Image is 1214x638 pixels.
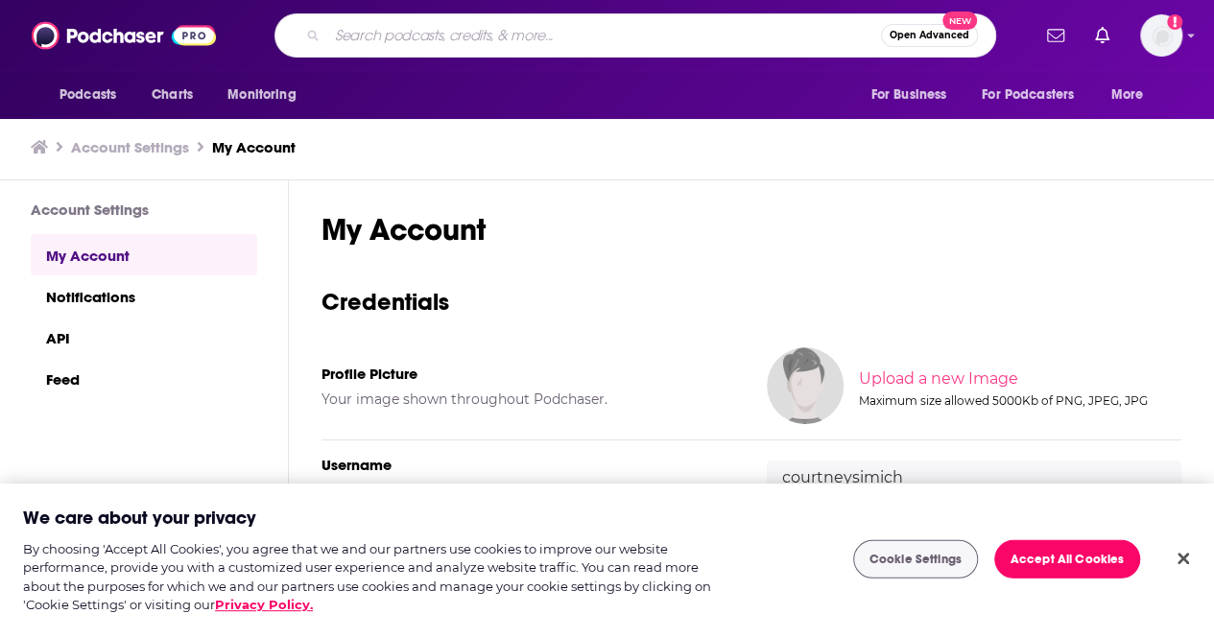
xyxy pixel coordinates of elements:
img: Your profile image [767,347,844,424]
button: Show profile menu [1140,14,1182,57]
a: API [31,317,257,358]
a: Show notifications dropdown [1087,19,1117,52]
h5: New likes on your reviews or lists [321,482,736,499]
div: By choosing 'Accept All Cookies', you agree that we and our partners use cookies to improve our w... [23,540,728,615]
img: User Profile [1140,14,1182,57]
h3: Account Settings [31,201,257,219]
svg: Add a profile image [1167,14,1182,30]
button: open menu [214,77,321,113]
h2: We care about your privacy [23,507,256,531]
input: username [767,461,1181,494]
img: Podchaser - Follow, Share and Rate Podcasts [32,17,216,54]
span: More [1111,82,1144,108]
span: For Business [870,82,946,108]
a: Show notifications dropdown [1039,19,1072,52]
button: Close [1162,537,1204,579]
a: My Account [212,138,296,156]
button: open menu [857,77,970,113]
h1: My Account [321,211,1181,248]
h5: Your image shown throughout Podchaser. [321,390,736,408]
div: Maximum size allowed 5000Kb of PNG, JPEG, JPG [859,393,1178,408]
a: Account Settings [71,138,189,156]
span: Podcasts [60,82,116,108]
input: Search podcasts, credits, & more... [327,20,881,51]
h5: Profile Picture [321,365,736,383]
a: Feed [31,358,257,399]
button: Accept All Cookies [994,540,1140,579]
span: New [942,12,977,30]
a: Charts [139,77,204,113]
button: Open AdvancedNew [881,24,978,47]
a: My Account [31,234,257,275]
a: Notifications [31,275,257,317]
span: Charts [152,82,193,108]
span: Open Advanced [890,31,969,40]
span: For Podcasters [982,82,1074,108]
a: More information about your privacy, opens in a new tab [215,597,313,612]
div: Search podcasts, credits, & more... [274,13,996,58]
button: open menu [1098,77,1168,113]
h5: Username [321,456,736,474]
span: Monitoring [227,82,296,108]
button: open menu [46,77,141,113]
span: Logged in as courtneysimich [1140,14,1182,57]
button: open menu [969,77,1102,113]
h3: Credentials [321,287,1181,317]
button: Cookie Settings [853,540,978,579]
